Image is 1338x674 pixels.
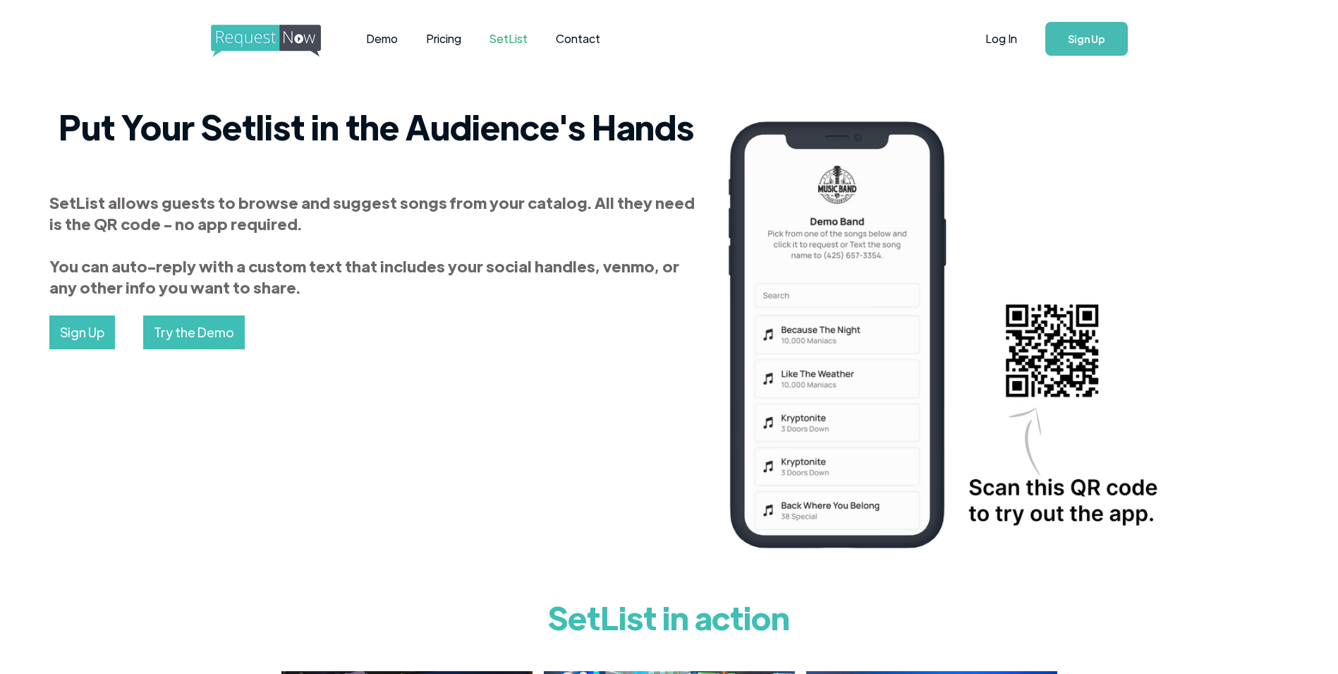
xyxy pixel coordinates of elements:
a: Demo [352,17,412,61]
a: Sign Up [49,315,115,349]
a: Log In [971,14,1031,64]
a: Pricing [412,17,475,61]
a: SetList [475,17,542,61]
a: Sign Up [1045,22,1128,56]
strong: SetList allows guests to browse and suggest songs from your catalog. All they need is the QR code... [49,192,695,297]
a: Contact [542,17,614,61]
h1: SetList in action [281,589,1057,645]
a: Try the Demo [143,315,245,349]
a: home [211,25,317,53]
h2: Put Your Setlist in the Audience's Hands [49,105,703,148]
img: requestnow logo [211,25,347,57]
